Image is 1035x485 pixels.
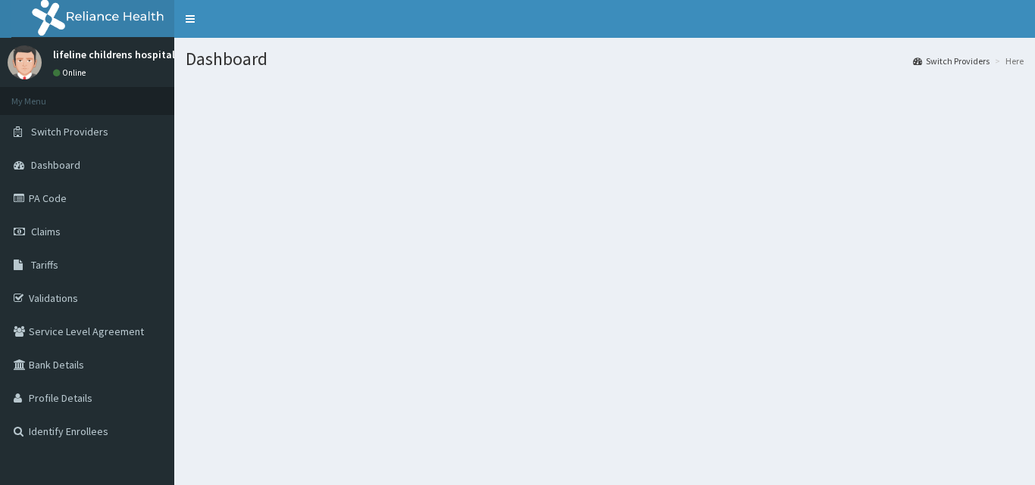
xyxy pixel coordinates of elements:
[991,54,1024,67] li: Here
[53,67,89,78] a: Online
[913,54,990,67] a: Switch Providers
[31,225,61,238] span: Claims
[8,45,42,79] img: User Image
[53,49,175,60] p: lifeline childrens hospital
[31,258,58,272] span: Tariffs
[186,49,1024,69] h1: Dashboard
[31,125,108,138] span: Switch Providers
[31,158,80,172] span: Dashboard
